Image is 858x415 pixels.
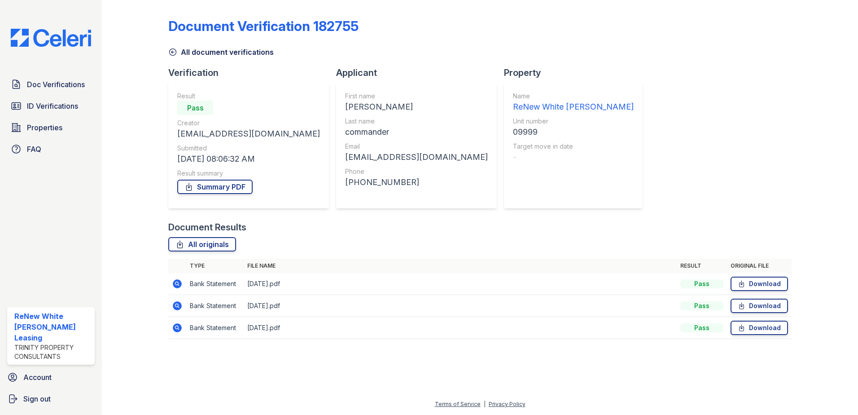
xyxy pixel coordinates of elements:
[14,311,91,343] div: ReNew White [PERSON_NAME] Leasing
[177,128,320,140] div: [EMAIL_ADDRESS][DOMAIN_NAME]
[244,317,677,339] td: [DATE].pdf
[727,259,792,273] th: Original file
[7,75,95,93] a: Doc Verifications
[677,259,727,273] th: Result
[168,18,359,34] div: Document Verification 182755
[680,323,723,332] div: Pass
[27,79,85,90] span: Doc Verifications
[513,92,634,113] a: Name ReNew White [PERSON_NAME]
[345,176,488,189] div: [PHONE_NUMBER]
[336,66,504,79] div: Applicant
[177,119,320,128] div: Creator
[244,273,677,295] td: [DATE].pdf
[489,401,525,407] a: Privacy Policy
[4,390,98,408] a: Sign out
[23,372,52,383] span: Account
[513,117,634,126] div: Unit number
[4,368,98,386] a: Account
[177,92,320,101] div: Result
[513,142,634,151] div: Target move in date
[177,101,213,115] div: Pass
[177,169,320,178] div: Result summary
[168,237,236,252] a: All originals
[177,153,320,165] div: [DATE] 08:06:32 AM
[435,401,481,407] a: Terms of Service
[186,259,244,273] th: Type
[27,122,62,133] span: Properties
[27,101,78,111] span: ID Verifications
[513,151,634,163] div: -
[731,321,788,335] a: Download
[14,343,91,361] div: Trinity Property Consultants
[7,140,95,158] a: FAQ
[731,299,788,313] a: Download
[27,144,41,155] span: FAQ
[7,97,95,115] a: ID Verifications
[168,66,336,79] div: Verification
[731,277,788,291] a: Download
[484,401,486,407] div: |
[345,126,488,138] div: commander
[186,317,244,339] td: Bank Statement
[345,92,488,101] div: First name
[186,273,244,295] td: Bank Statement
[345,151,488,163] div: [EMAIL_ADDRESS][DOMAIN_NAME]
[513,126,634,138] div: 09999
[504,66,650,79] div: Property
[244,295,677,317] td: [DATE].pdf
[244,259,677,273] th: File name
[680,279,723,288] div: Pass
[513,101,634,113] div: ReNew White [PERSON_NAME]
[186,295,244,317] td: Bank Statement
[23,393,51,404] span: Sign out
[7,119,95,137] a: Properties
[345,142,488,151] div: Email
[168,221,246,234] div: Document Results
[4,29,98,47] img: CE_Logo_Blue-a8612792a0a2168367f1c8372b55b34899dd931a85d93a1a3d3e32e68fde9ad4.png
[345,167,488,176] div: Phone
[177,180,253,194] a: Summary PDF
[345,101,488,113] div: [PERSON_NAME]
[513,92,634,101] div: Name
[168,47,274,57] a: All document verifications
[345,117,488,126] div: Last name
[177,144,320,153] div: Submitted
[680,301,723,310] div: Pass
